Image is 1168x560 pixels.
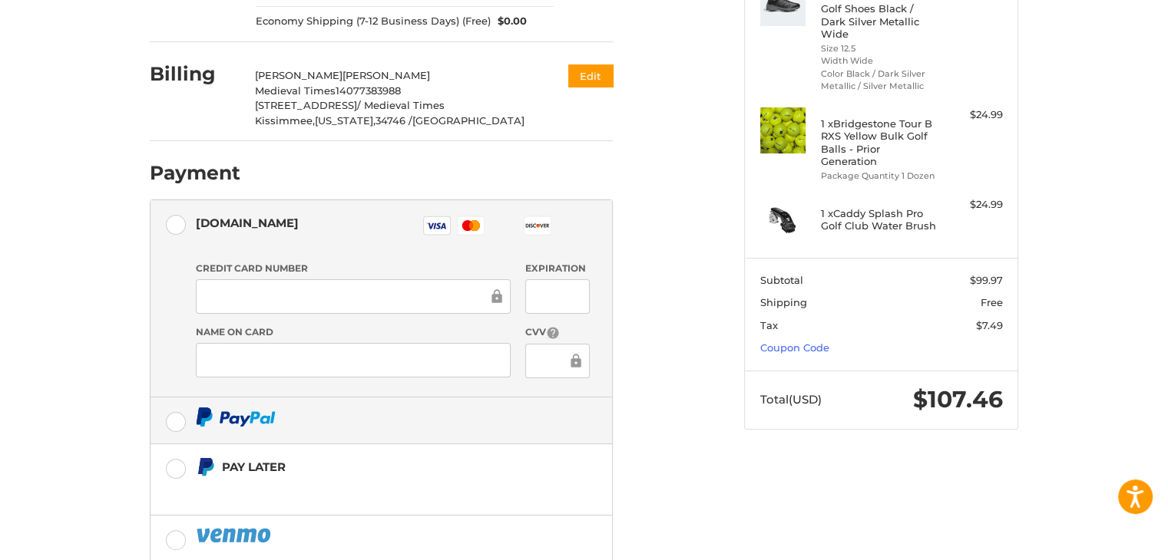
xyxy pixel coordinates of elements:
div: [DOMAIN_NAME] [196,210,299,236]
span: Free [981,296,1003,308]
span: Shipping [760,296,807,308]
img: PayPal icon [196,407,276,427]
span: [US_STATE], [315,114,376,127]
h4: 1 x Bridgestone Tour B RXS Yellow Bulk Golf Balls - Prior Generation [821,117,938,167]
a: Coupon Code [760,341,829,354]
span: [PERSON_NAME] [342,69,430,81]
span: $7.49 [976,319,1003,331]
span: / Medieval Times [357,99,445,111]
h4: 1 x Caddy Splash Pro Golf Club Water Brush [821,207,938,232]
div: Pay Later [222,454,516,479]
span: [PERSON_NAME] [255,69,342,81]
span: $99.97 [970,274,1003,286]
label: Expiration [525,262,589,275]
span: [STREET_ADDRESS] [255,99,357,111]
span: Economy Shipping (7-12 Business Days) (Free) [256,14,491,29]
img: PayPal icon [196,525,274,545]
iframe: PayPal Message 1 [196,483,517,496]
button: Edit [568,64,613,87]
li: Package Quantity 1 Dozen [821,170,938,183]
h2: Billing [150,62,240,86]
span: Subtotal [760,274,803,286]
span: Kissimmee, [255,114,315,127]
span: Total (USD) [760,392,822,407]
span: 34746 / [376,114,412,127]
label: Credit Card Number [196,262,511,275]
img: Pay Later icon [196,457,215,476]
span: $107.46 [913,385,1003,413]
li: Size 12.5 [821,42,938,55]
h2: Payment [150,161,240,185]
span: $0.00 [491,14,528,29]
li: Color Black / Dark Silver Metallic / Silver Metallic [821,68,938,93]
div: $24.99 [942,107,1003,123]
span: Medieval Times [255,84,336,97]
span: [GEOGRAPHIC_DATA] [412,114,524,127]
label: Name on Card [196,325,511,339]
li: Width Wide [821,54,938,68]
span: 14077383988 [336,84,401,97]
label: CVV [525,325,589,340]
span: Tax [760,319,778,331]
div: $24.99 [942,197,1003,212]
